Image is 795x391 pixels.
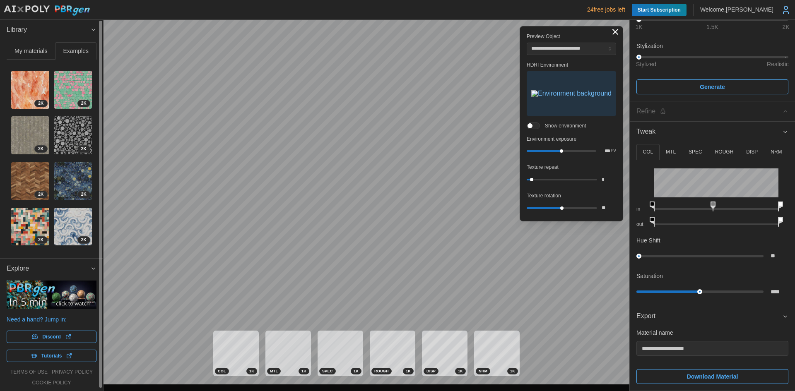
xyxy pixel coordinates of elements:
[687,369,738,384] span: Download Material
[510,368,515,374] span: 1 K
[54,116,92,154] img: rHikvvBoB3BgiCY53ZRV
[7,331,96,343] a: Discord
[218,368,226,374] span: COL
[609,26,621,38] button: Toggle viewport controls
[52,369,93,376] a: privacy policy
[3,5,90,16] img: AIxPoly PBRgen
[636,221,648,228] p: out
[406,368,411,374] span: 1 K
[38,146,43,152] span: 2 K
[14,47,47,55] p: My materials
[81,237,87,243] span: 2 K
[636,79,788,94] button: Generate
[636,236,660,245] p: Hue Shift
[11,116,49,154] img: xFUu4JYEYTMgrsbqNkuZ
[81,100,87,107] span: 2 K
[7,20,90,40] span: Library
[7,350,96,362] a: Tutorials
[54,162,92,200] img: Hz2WzdisDSdMN9J5i1Bs
[38,191,43,198] span: 2 K
[458,368,463,374] span: 1 K
[354,368,359,374] span: 1 K
[11,162,49,200] img: xGfjer9ro03ZFYxz6oRE
[54,208,92,246] img: BaNnYycJ0fHhekiD6q2s
[11,70,50,109] a: x8yfbN4GTchSu5dOOcil2K
[611,149,616,153] p: EV
[38,237,43,243] span: 2 K
[63,48,89,54] span: Examples
[38,100,43,107] span: 2 K
[11,207,50,246] a: HoR2omZZLXJGORTLu1Xa2K
[527,192,616,199] p: Texture rotation
[771,149,782,156] p: NRM
[11,162,50,201] a: xGfjer9ro03ZFYxz6oRE2K
[374,368,389,374] span: ROUGH
[636,329,788,337] p: Material name
[81,191,87,198] span: 2 K
[322,368,333,374] span: SPEC
[630,326,795,391] div: Export
[632,4,687,16] a: Start Subscription
[636,369,788,384] button: Download Material
[540,122,586,129] span: Show environment
[587,5,625,14] p: 24 free jobs left
[249,368,254,374] span: 1 K
[426,368,436,374] span: DISP
[527,62,616,69] p: HDRI Environment
[630,306,795,326] button: Export
[11,116,50,155] a: xFUu4JYEYTMgrsbqNkuZ2K
[11,208,49,246] img: HoR2omZZLXJGORTLu1Xa
[54,162,93,201] a: Hz2WzdisDSdMN9J5i1Bs2K
[7,315,96,324] p: Need a hand? Jump in:
[81,146,87,152] span: 2 K
[7,281,96,309] img: PBRgen explained in 5 minutes
[42,331,61,343] span: Discord
[54,71,92,109] img: A4Ip82XD3EJnSCKI0NXd
[636,122,782,142] span: Tweak
[689,149,702,156] p: SPEC
[630,101,795,122] button: Refine
[630,142,795,306] div: Tweak
[54,70,93,109] a: A4Ip82XD3EJnSCKI0NXd2K
[636,206,648,213] p: in
[636,272,663,280] p: Saturation
[746,149,758,156] p: DISP
[270,368,278,374] span: MTL
[666,149,676,156] p: MTL
[527,33,616,40] p: Preview Object
[715,149,734,156] p: ROUGH
[636,106,782,117] div: Refine
[638,4,681,16] span: Start Subscription
[643,149,653,156] p: COL
[32,379,71,386] a: cookie policy
[630,122,795,142] button: Tweak
[10,369,48,376] a: terms of use
[41,350,62,362] span: Tutorials
[636,306,782,326] span: Export
[527,71,616,116] button: Environment background
[527,164,616,171] p: Texture repeat
[700,80,725,94] span: Generate
[54,207,93,246] a: BaNnYycJ0fHhekiD6q2s2K
[636,42,788,50] p: Stylization
[531,90,612,97] img: Environment background
[479,368,487,374] span: NRM
[301,368,306,374] span: 1 K
[7,259,90,279] span: Explore
[11,71,49,109] img: x8yfbN4GTchSu5dOOcil
[527,136,616,143] p: Environment exposure
[700,5,773,14] p: Welcome, [PERSON_NAME]
[54,116,93,155] a: rHikvvBoB3BgiCY53ZRV2K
